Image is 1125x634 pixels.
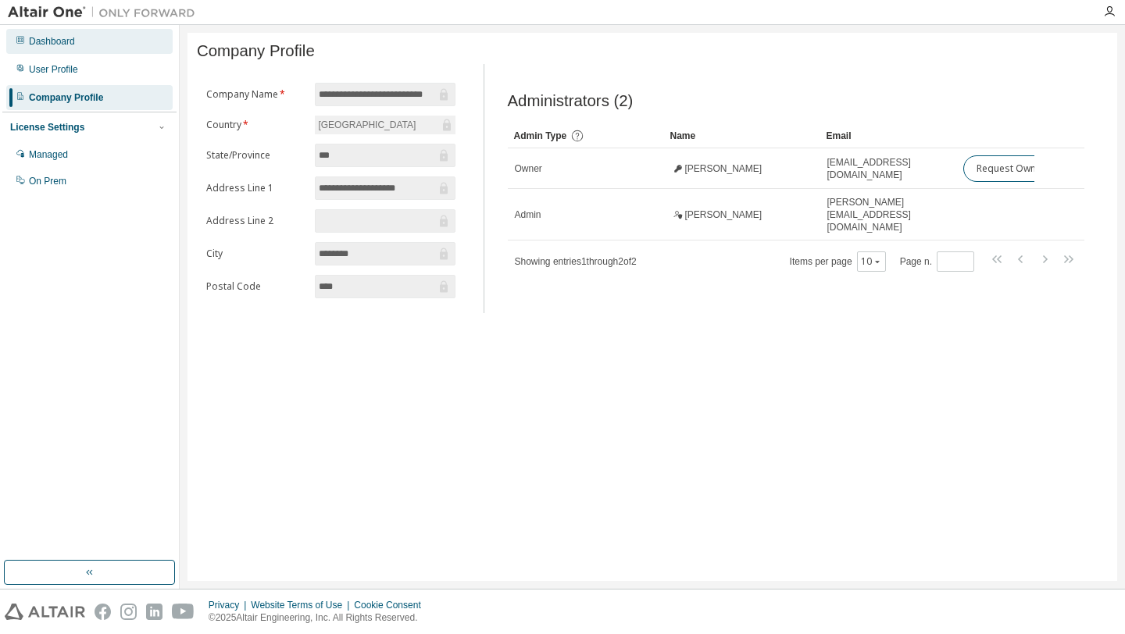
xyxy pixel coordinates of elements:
[10,121,84,134] div: License Settings
[685,162,762,175] span: [PERSON_NAME]
[206,280,305,293] label: Postal Code
[316,116,418,134] div: [GEOGRAPHIC_DATA]
[206,119,305,131] label: Country
[251,599,354,611] div: Website Terms of Use
[197,42,315,60] span: Company Profile
[146,604,162,620] img: linkedin.svg
[670,123,814,148] div: Name
[900,251,974,272] span: Page n.
[206,215,305,227] label: Address Line 2
[206,149,305,162] label: State/Province
[206,248,305,260] label: City
[29,175,66,187] div: On Prem
[8,5,203,20] img: Altair One
[172,604,195,620] img: youtube.svg
[515,208,541,221] span: Admin
[120,604,137,620] img: instagram.svg
[515,162,542,175] span: Owner
[5,604,85,620] img: altair_logo.svg
[514,130,567,141] span: Admin Type
[508,92,634,110] span: Administrators (2)
[206,182,305,194] label: Address Line 1
[861,255,882,268] button: 10
[963,155,1095,182] button: Request Owner Change
[209,611,430,625] p: © 2025 Altair Engineering, Inc. All Rights Reserved.
[827,156,950,181] span: [EMAIL_ADDRESS][DOMAIN_NAME]
[206,88,305,101] label: Company Name
[827,123,951,148] div: Email
[515,256,637,267] span: Showing entries 1 through 2 of 2
[29,35,75,48] div: Dashboard
[29,91,103,104] div: Company Profile
[790,251,886,272] span: Items per page
[685,208,762,221] span: [PERSON_NAME]
[29,148,68,161] div: Managed
[827,196,950,233] span: [PERSON_NAME][EMAIL_ADDRESS][DOMAIN_NAME]
[29,63,78,76] div: User Profile
[354,599,430,611] div: Cookie Consent
[95,604,111,620] img: facebook.svg
[315,116,455,134] div: [GEOGRAPHIC_DATA]
[209,599,251,611] div: Privacy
